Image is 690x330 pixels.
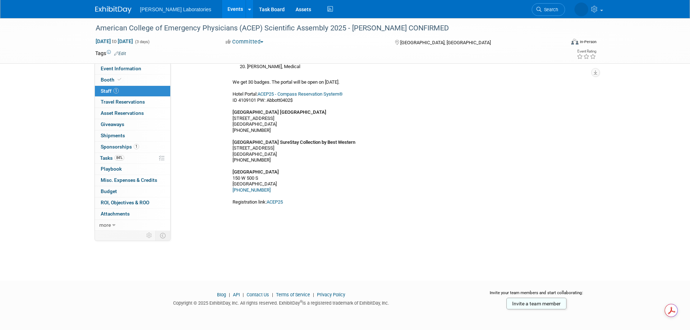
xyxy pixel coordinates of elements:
[134,144,139,149] span: 1
[95,108,170,119] a: Asset Reservations
[114,51,126,56] a: Edit
[267,199,283,205] a: ACEP25
[101,121,124,127] span: Giveaways
[95,197,170,208] a: ROI, Objectives & ROO
[101,144,139,150] span: Sponsorships
[101,99,145,105] span: Travel Reservations
[134,39,150,44] span: (3 days)
[155,231,170,240] td: Toggle Event Tabs
[317,292,345,297] a: Privacy Policy
[233,292,240,297] a: API
[95,97,170,108] a: Travel Reservations
[258,91,343,97] a: ACEP25 - Compass Reservation System®
[217,292,226,297] a: Blog
[95,130,170,141] a: Shipments
[571,39,578,45] img: Format-Inperson.png
[478,290,595,301] div: Invite your team members and start collaborating:
[101,200,149,205] span: ROI, Objectives & ROO
[577,50,596,53] div: Event Rating
[101,188,117,194] span: Budget
[95,175,170,186] a: Misc. Expenses & Credits
[111,38,118,44] span: to
[101,166,122,172] span: Playbook
[95,164,170,175] a: Playbook
[101,88,119,94] span: Staff
[300,300,302,304] sup: ®
[118,78,121,82] i: Booth reservation complete
[95,86,170,97] a: Staff1
[99,222,111,228] span: more
[95,209,170,220] a: Attachments
[227,292,232,297] span: |
[95,6,131,13] img: ExhibitDay
[247,64,587,70] li: [PERSON_NAME], Medical
[400,40,491,45] span: [GEOGRAPHIC_DATA], [GEOGRAPHIC_DATA]
[95,75,170,85] a: Booth
[95,63,170,74] a: Event Information
[93,22,554,35] div: American College of Emergency Physicians (ACEP) Scientific Assembly 2025 - [PERSON_NAME] CONFIRMED
[522,38,597,49] div: Event Format
[541,7,558,12] span: Search
[95,38,133,45] span: [DATE] [DATE]
[233,169,279,175] b: [GEOGRAPHIC_DATA]
[276,292,310,297] a: Terms of Service
[101,211,130,217] span: Attachments
[143,231,156,240] td: Personalize Event Tab Strip
[574,3,588,16] img: Tisha Davis
[101,110,144,116] span: Asset Reservations
[580,39,597,45] div: In-Person
[100,155,124,161] span: Tasks
[95,119,170,130] a: Giveaways
[241,292,246,297] span: |
[95,220,170,231] a: more
[233,187,271,193] a: [PHONE_NUMBER]
[114,155,124,160] span: 84%
[101,66,141,71] span: Event Information
[247,292,269,297] a: Contact Us
[233,109,326,115] b: [GEOGRAPHIC_DATA] [GEOGRAPHIC_DATA]
[223,38,266,46] button: Committed
[311,292,316,297] span: |
[506,298,566,309] a: Invite a team member
[95,153,170,164] a: Tasks84%
[101,77,123,83] span: Booth
[140,7,212,12] span: [PERSON_NAME] Laboratories
[95,298,468,306] div: Copyright © 2025 ExhibitDay, Inc. All rights reserved. ExhibitDay is a registered trademark of Ex...
[532,3,565,16] a: Search
[101,177,157,183] span: Misc. Expenses & Credits
[95,50,126,57] td: Tags
[233,139,355,145] b: [GEOGRAPHIC_DATA] SureStay Collection by Best Western
[101,133,125,138] span: Shipments
[95,186,170,197] a: Budget
[95,142,170,153] a: Sponsorships1
[270,292,275,297] span: |
[113,88,119,93] span: 1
